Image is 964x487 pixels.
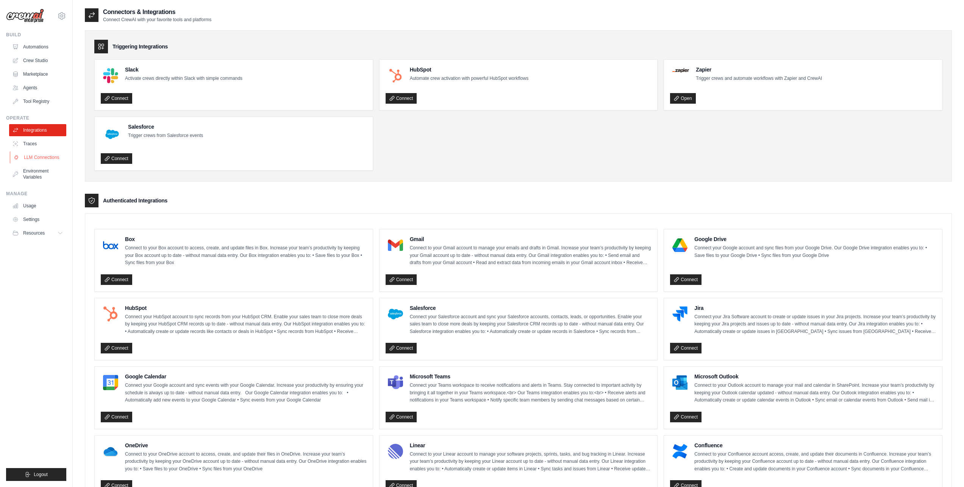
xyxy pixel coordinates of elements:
[9,54,66,67] a: Crew Studio
[672,68,689,73] img: Zapier Logo
[103,125,121,143] img: Salesforce Logo
[6,468,66,481] button: Logout
[103,307,118,322] img: HubSpot Logo
[694,244,936,259] p: Connect your Google account and sync files from your Google Drive. Our Google Drive integration e...
[101,412,132,422] a: Connect
[103,375,118,390] img: Google Calendar Logo
[128,132,203,140] p: Trigger crews from Salesforce events
[103,68,118,83] img: Slack Logo
[386,343,417,353] a: Connect
[10,151,67,163] a: LLM Connections
[386,274,417,285] a: Connect
[9,124,66,136] a: Integrations
[388,238,403,253] img: Gmail Logo
[410,75,528,82] p: Automate crew activation with powerful HubSpot workflows
[672,375,687,390] img: Microsoft Outlook Logo
[410,304,652,312] h4: Salesforce
[672,307,687,322] img: Jira Logo
[386,93,417,104] a: Connect
[410,313,652,336] p: Connect your Salesforce account and sync your Salesforce accounts, contacts, leads, or opportunit...
[694,382,936,404] p: Connect to your Outlook account to manage your mail and calendar in SharePoint. Increase your tea...
[410,451,652,473] p: Connect to your Linear account to manage your software projects, sprints, tasks, and bug tracking...
[672,444,687,459] img: Confluence Logo
[694,304,936,312] h4: Jira
[6,9,44,23] img: Logo
[9,95,66,107] a: Tool Registry
[23,230,45,236] span: Resources
[696,75,822,82] p: Trigger crews and automate workflows with Zapier and CrewAI
[103,8,211,17] h2: Connectors & Integrations
[6,115,66,121] div: Operate
[125,75,242,82] p: Activate crews directly within Slack with simple commands
[694,373,936,380] h4: Microsoft Outlook
[410,373,652,380] h4: Microsoft Teams
[9,68,66,80] a: Marketplace
[6,191,66,197] div: Manage
[410,382,652,404] p: Connect your Teams workspace to receive notifications and alerts in Teams. Stay connected to impo...
[103,197,167,204] h3: Authenticated Integrations
[125,313,367,336] p: Connect your HubSpot account to sync records from your HubSpot CRM. Enable your sales team to clo...
[670,93,695,104] a: Open
[101,93,132,104] a: Connect
[125,66,242,73] h4: Slack
[9,200,66,212] a: Usage
[125,373,367,380] h4: Google Calendar
[112,43,168,50] h3: Triggering Integrations
[9,41,66,53] a: Automations
[388,68,403,83] img: HubSpot Logo
[125,451,367,473] p: Connect to your OneDrive account to access, create, and update their files in OneDrive. Increase ...
[694,235,936,243] h4: Google Drive
[670,412,702,422] a: Connect
[34,471,48,478] span: Logout
[101,274,132,285] a: Connect
[694,442,936,449] h4: Confluence
[125,382,367,404] p: Connect your Google account and sync events with your Google Calendar. Increase your productivity...
[9,227,66,239] button: Resources
[670,274,702,285] a: Connect
[388,375,403,390] img: Microsoft Teams Logo
[128,123,203,131] h4: Salesforce
[388,444,403,459] img: Linear Logo
[410,244,652,267] p: Connect to your Gmail account to manage your emails and drafts in Gmail. Increase your team’s pro...
[9,165,66,183] a: Environment Variables
[103,17,211,23] p: Connect CrewAI with your favorite tools and platforms
[696,66,822,73] h4: Zapier
[125,235,367,243] h4: Box
[101,343,132,353] a: Connect
[103,444,118,459] img: OneDrive Logo
[9,213,66,226] a: Settings
[672,238,687,253] img: Google Drive Logo
[410,442,652,449] h4: Linear
[125,442,367,449] h4: OneDrive
[9,82,66,94] a: Agents
[6,32,66,38] div: Build
[694,313,936,336] p: Connect your Jira Software account to create or update issues in your Jira projects. Increase you...
[694,451,936,473] p: Connect to your Confluence account access, create, and update their documents in Confluence. Incr...
[388,307,403,322] img: Salesforce Logo
[101,153,132,164] a: Connect
[670,343,702,353] a: Connect
[125,304,367,312] h4: HubSpot
[386,412,417,422] a: Connect
[125,244,367,267] p: Connect to your Box account to access, create, and update files in Box. Increase your team’s prod...
[9,138,66,150] a: Traces
[103,238,118,253] img: Box Logo
[410,235,652,243] h4: Gmail
[410,66,528,73] h4: HubSpot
